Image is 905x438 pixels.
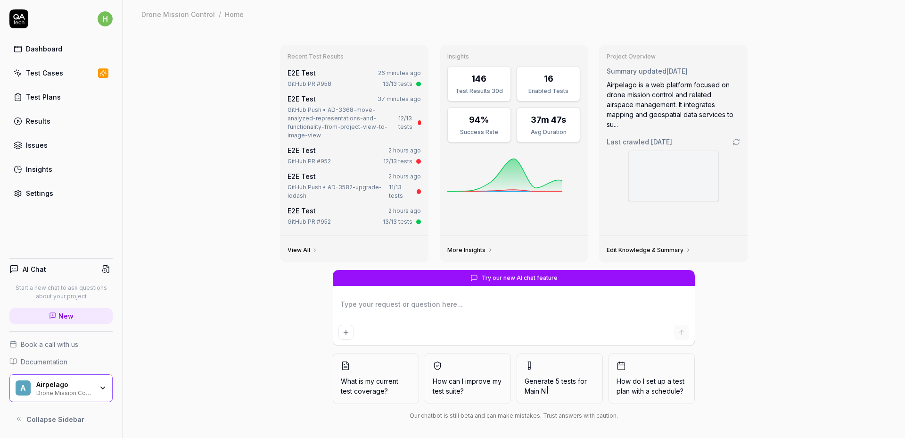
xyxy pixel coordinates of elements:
[333,353,419,404] button: What is my current test coverage?
[288,80,331,88] div: GitHub PR #958
[16,380,31,396] span: A
[383,157,412,166] div: 12/13 tests
[333,412,695,420] div: Our chatbot is still beta and can make mistakes. Trust answers with caution.
[98,11,113,26] span: h
[288,95,316,103] a: E2E Test
[607,246,691,254] a: Edit Knowledge & Summary
[26,68,63,78] div: Test Cases
[666,67,688,75] time: [DATE]
[651,138,672,146] time: [DATE]
[525,376,595,396] span: Generate 5 tests for
[9,339,113,349] a: Book a call with us
[288,183,385,200] div: GitHub Push • AD-3582-upgrade-lodash
[482,274,558,282] span: Try our new AI chat feature
[617,376,687,396] span: How do I set up a test plan with a schedule?
[9,374,113,403] button: AAirpelagoDrone Mission Control
[36,388,93,396] div: Drone Mission Control
[9,112,113,130] a: Results
[523,87,574,95] div: Enabled Tests
[9,184,113,202] a: Settings
[523,128,574,136] div: Avg Duration
[23,264,46,274] h4: AI Chat
[9,357,113,367] a: Documentation
[9,160,113,178] a: Insights
[388,147,421,154] time: 2 hours ago
[383,218,412,226] div: 13/13 tests
[629,151,718,201] img: Screenshot
[286,204,423,228] a: E2E Test2 hours agoGitHub PR #95213/13 tests
[9,410,113,429] button: Collapse Sidebar
[141,9,215,19] div: Drone Mission Control
[288,146,316,154] a: E2E Test
[288,106,395,140] div: GitHub Push • AD-3368-move-analyzed-representations-and-functionality-from-project-view-to-image-...
[286,143,423,168] a: E2E Test2 hours agoGitHub PR #95212/13 tests
[9,136,113,154] a: Issues
[26,140,48,150] div: Issues
[9,308,113,324] a: New
[378,95,421,102] time: 37 minutes ago
[471,72,486,85] div: 146
[21,339,78,349] span: Book a call with us
[433,376,503,396] span: How can I improve my test suite?
[607,80,740,129] div: Airpelago is a web platform focused on drone mission control and related airspace management. It ...
[425,353,511,404] button: How can I improve my test suite?
[338,325,354,340] button: Add attachment
[9,284,113,301] p: Start a new chat to ask questions about your project
[453,128,505,136] div: Success Rate
[9,64,113,82] a: Test Cases
[389,183,413,200] div: 11/13 tests
[544,72,553,85] div: 16
[26,164,52,174] div: Insights
[58,311,74,321] span: New
[447,246,493,254] a: More Insights
[286,66,423,90] a: E2E Test26 minutes agoGitHub PR #95813/13 tests
[26,116,50,126] div: Results
[607,137,672,147] span: Last crawled
[26,44,62,54] div: Dashboard
[286,169,423,202] a: E2E Test2 hours agoGitHub Push • AD-3582-upgrade-lodash11/13 tests
[341,376,411,396] span: What is my current test coverage?
[732,138,740,146] a: Go to crawling settings
[288,246,318,254] a: View All
[98,9,113,28] button: h
[469,113,489,126] div: 94%
[447,53,581,60] h3: Insights
[9,40,113,58] a: Dashboard
[531,113,566,126] div: 37m 47s
[21,357,67,367] span: Documentation
[398,114,414,131] div: 12/13 tests
[288,157,331,166] div: GitHub PR #952
[288,218,331,226] div: GitHub PR #952
[378,69,421,76] time: 26 minutes ago
[517,353,603,404] button: Generate 5 tests forMain N
[26,188,53,198] div: Settings
[383,80,412,88] div: 13/13 tests
[286,92,423,142] a: E2E Test37 minutes agoGitHub Push • AD-3368-move-analyzed-representations-and-functionality-from-...
[9,88,113,106] a: Test Plans
[453,87,505,95] div: Test Results 30d
[388,207,421,214] time: 2 hours ago
[607,53,740,60] h3: Project Overview
[525,387,546,395] span: Main N
[26,92,61,102] div: Test Plans
[225,9,244,19] div: Home
[26,414,84,424] span: Collapse Sidebar
[609,353,695,404] button: How do I set up a test plan with a schedule?
[288,53,421,60] h3: Recent Test Results
[288,207,316,215] a: E2E Test
[219,9,221,19] div: /
[607,67,666,75] span: Summary updated
[388,173,421,180] time: 2 hours ago
[36,380,93,389] div: Airpelago
[288,69,316,77] a: E2E Test
[288,172,316,180] a: E2E Test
